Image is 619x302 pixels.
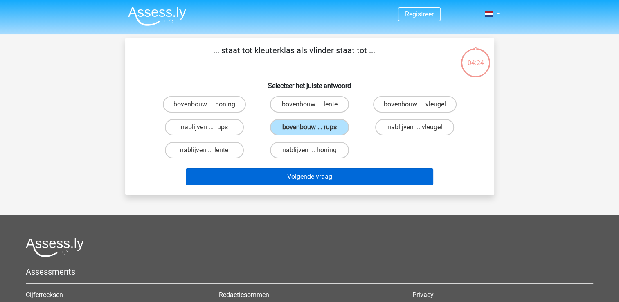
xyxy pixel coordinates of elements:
[373,96,457,113] label: bovenbouw ... vleugel
[219,291,269,299] a: Redactiesommen
[405,10,434,18] a: Registreer
[138,75,481,90] h6: Selecteer het juiste antwoord
[26,267,593,277] h5: Assessments
[186,168,433,185] button: Volgende vraag
[270,119,349,135] label: bovenbouw ... rups
[138,44,450,69] p: ... staat tot kleuterklas als vlinder staat tot ...
[270,96,349,113] label: bovenbouw ... lente
[26,291,63,299] a: Cijferreeksen
[412,291,434,299] a: Privacy
[163,96,246,113] label: bovenbouw ... honing
[270,142,349,158] label: nablijven ... honing
[375,119,454,135] label: nablijven ... vleugel
[460,47,491,68] div: 04:24
[26,238,84,257] img: Assessly logo
[128,7,186,26] img: Assessly
[165,119,244,135] label: nablijven ... rups
[165,142,244,158] label: nablijven ... lente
